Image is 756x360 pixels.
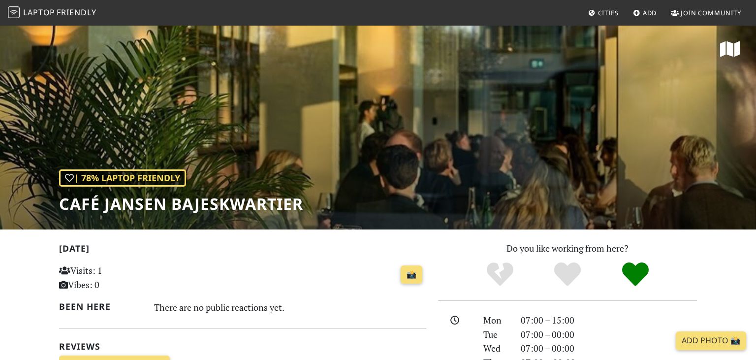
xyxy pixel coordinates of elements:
[515,341,703,356] div: 07:00 – 00:00
[59,195,303,213] h1: Café Jansen Bajeskwartier
[681,8,741,17] span: Join Community
[667,4,745,22] a: Join Community
[438,241,697,256] p: Do you like working from here?
[584,4,623,22] a: Cities
[59,263,174,292] p: Visits: 1 Vibes: 0
[643,8,657,17] span: Add
[629,4,661,22] a: Add
[601,261,669,288] div: Definitely!
[477,327,515,342] div: Tue
[598,8,619,17] span: Cities
[57,7,96,18] span: Friendly
[59,243,426,258] h2: [DATE]
[8,4,96,22] a: LaptopFriendly LaptopFriendly
[477,341,515,356] div: Wed
[401,265,422,284] a: 📸
[676,331,746,350] a: Add Photo 📸
[23,7,55,18] span: Laptop
[515,313,703,327] div: 07:00 – 15:00
[534,261,601,288] div: Yes
[8,6,20,18] img: LaptopFriendly
[477,313,515,327] div: Mon
[154,299,427,315] div: There are no public reactions yet.
[515,327,703,342] div: 07:00 – 00:00
[59,301,142,312] h2: Been here
[59,341,426,352] h2: Reviews
[59,169,186,187] div: | 78% Laptop Friendly
[466,261,534,288] div: No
